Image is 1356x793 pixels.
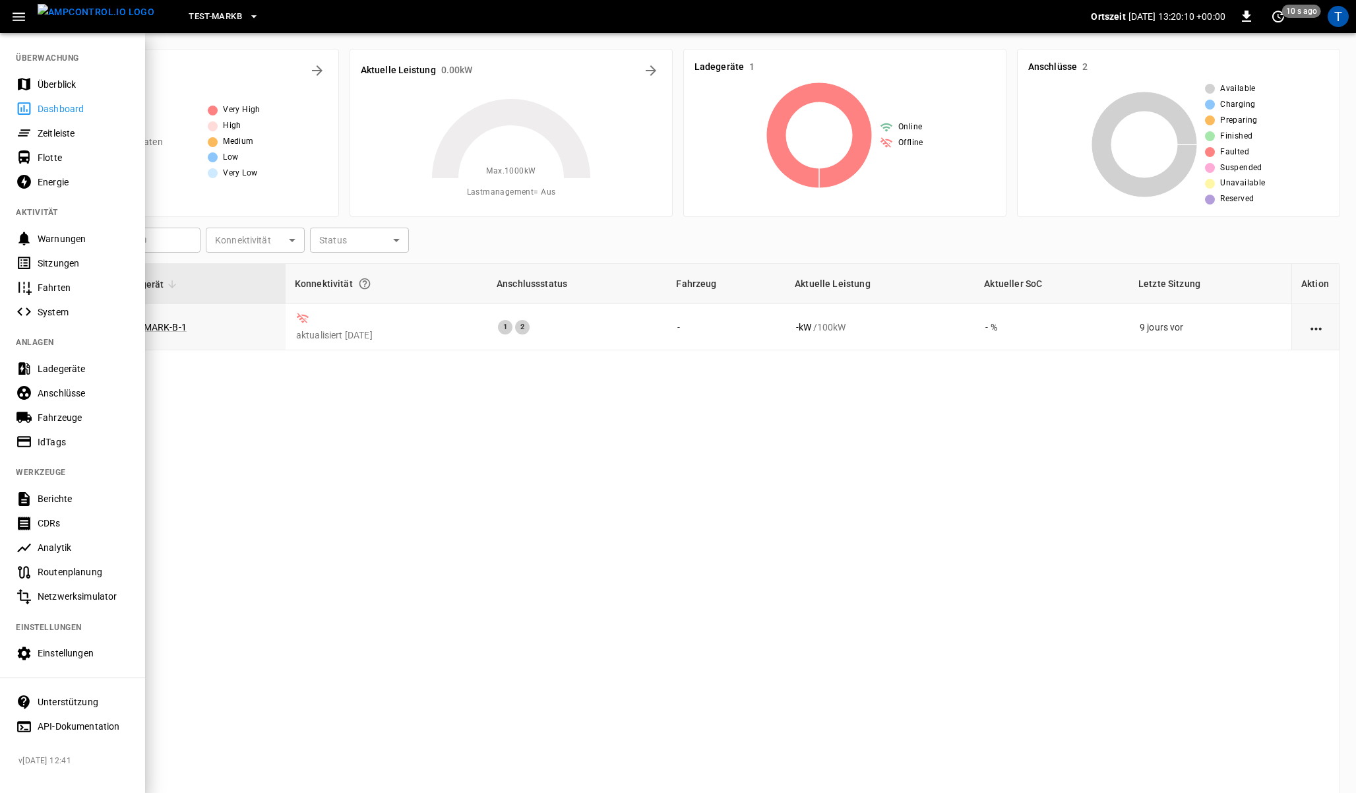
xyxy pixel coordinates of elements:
[38,305,129,319] div: System
[38,4,154,20] img: ampcontrol.io logo
[38,492,129,505] div: Berichte
[38,232,129,245] div: Warnungen
[38,695,129,709] div: Unterstützung
[38,127,129,140] div: Zeitleiste
[38,281,129,294] div: Fahrten
[1282,5,1321,18] span: 10 s ago
[38,78,129,91] div: Überblick
[38,257,129,270] div: Sitzungen
[18,755,135,768] span: v [DATE] 12:41
[38,411,129,424] div: Fahrzeuge
[38,175,129,189] div: Energie
[38,720,129,733] div: API-Dokumentation
[1328,6,1349,27] div: profile-icon
[38,362,129,375] div: Ladegeräte
[38,517,129,530] div: CDRs
[38,151,129,164] div: Flotte
[38,647,129,660] div: Einstellungen
[189,9,242,24] span: Test-MarkB
[38,102,129,115] div: Dashboard
[38,565,129,579] div: Routenplanung
[38,435,129,449] div: IdTags
[1091,10,1125,23] p: Ortszeit
[38,590,129,603] div: Netzwerksimulator
[38,387,129,400] div: Anschlüsse
[1268,6,1289,27] button: set refresh interval
[38,541,129,554] div: Analytik
[1128,10,1225,23] p: [DATE] 13:20:10 +00:00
